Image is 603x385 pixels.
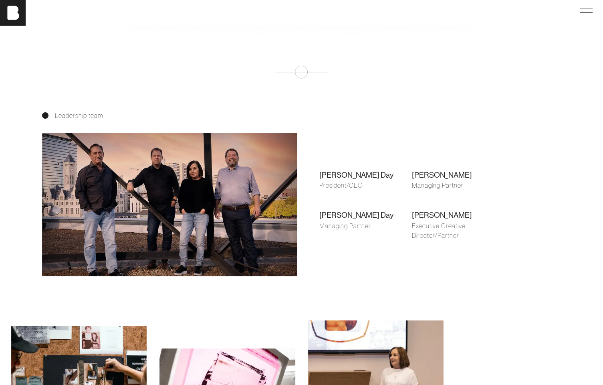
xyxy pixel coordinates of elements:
[412,209,504,221] div: [PERSON_NAME]
[42,111,561,120] div: Leadership team
[319,221,412,231] div: Managing Partner
[42,133,297,277] img: A photo of the bohan leadership team.
[319,209,412,221] div: [PERSON_NAME] Day
[319,180,412,190] div: President/CEO
[412,169,504,181] div: [PERSON_NAME]
[412,221,504,240] div: Executive Creative Director/Partner
[319,169,412,181] div: [PERSON_NAME] Day
[412,180,504,190] div: Managing Partner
